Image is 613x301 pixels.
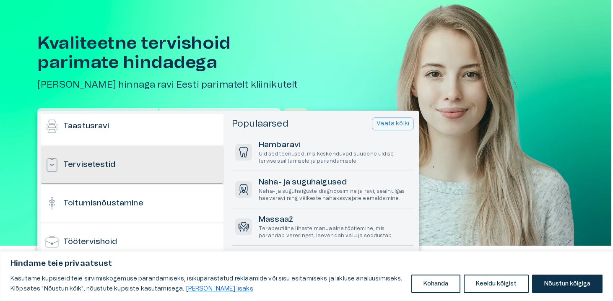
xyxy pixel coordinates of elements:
p: Hindame teie privaatsust [10,259,603,269]
h6: Naha- ja suguhaigused [259,177,410,188]
h6: Massaaž [259,214,410,226]
p: Kasutame küpsiseid teie sirvimiskogemuse parandamiseks, isikupärastatud reklaamide või sisu esita... [10,274,405,294]
h6: Tervisetestid [63,159,115,171]
p: Üldised teenused, mis keskenduvad suuõõne üldise tervise säilitamisele ja parandamisele [259,150,410,165]
button: Keeldu kõigist [464,275,529,293]
button: Vaata kõiki [372,117,414,130]
p: Terapeutiline lihaste manuaalne töötlemine, mis parandab vereringet, leevendab valu ja soodustab ... [259,225,410,239]
button: Nõustun kõigiga [532,275,603,293]
p: Naha- ja suguhaiguste diagnoosimine ja ravi, sealhulgas haavaravi ning väikeste nahakasvajate eem... [259,188,410,202]
button: Kohanda [411,275,460,293]
span: Help [43,7,55,13]
p: Vaata kõiki [377,119,409,128]
h6: Hambaravi [259,140,410,151]
h6: Toitumisnõustamine [63,198,143,209]
a: Loe lisaks [186,285,254,292]
h6: Taastusravi [63,121,109,132]
h5: Populaarsed [232,118,288,130]
h6: Töötervishoid [63,236,117,248]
